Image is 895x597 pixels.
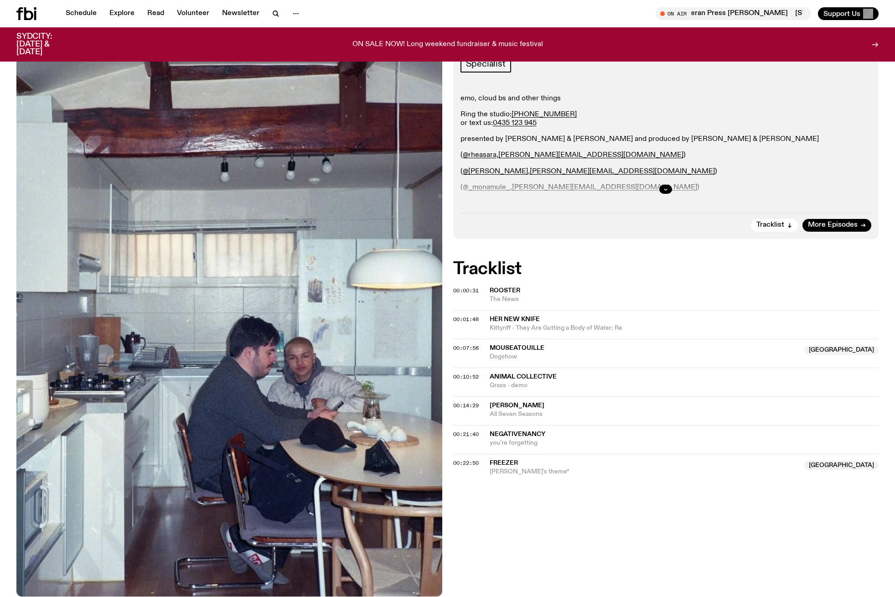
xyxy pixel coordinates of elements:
span: Animal Collective [490,374,557,380]
a: [PERSON_NAME][EMAIL_ADDRESS][DOMAIN_NAME] [530,168,715,175]
span: Rooster [490,287,520,294]
span: [GEOGRAPHIC_DATA] [804,346,879,355]
span: Specialist [466,59,506,69]
span: The News [490,295,879,304]
a: Newsletter [217,7,265,20]
span: Grass - demo [490,381,879,390]
span: Tracklist [756,222,784,228]
span: freezer [490,460,518,466]
span: 00:07:58 [453,344,479,352]
span: Her New Knife [490,316,540,322]
span: [PERSON_NAME] [490,402,544,409]
a: @[PERSON_NAME] [463,168,528,175]
p: ( , ) [460,151,872,160]
a: Specialist [460,55,511,73]
a: Volunteer [171,7,215,20]
a: More Episodes [802,219,871,232]
span: 00:00:31 [453,287,479,294]
a: Read [142,7,170,20]
img: Pat sits at a dining table with his profile facing the camera. Rhea sits to his left facing the c... [16,29,442,597]
button: Tracklist [751,219,798,232]
a: @rheasara [463,151,497,159]
p: presented by [PERSON_NAME] & [PERSON_NAME] and produced by [PERSON_NAME] & [PERSON_NAME] [460,135,872,144]
span: Dogshow [490,353,799,361]
button: On Air[STREET_ADDRESS] with Kieran Press [PERSON_NAME][STREET_ADDRESS] with Kieran Press [PERSON_... [656,7,811,20]
span: 00:01:48 [453,316,479,323]
h2: Tracklist [453,261,879,277]
span: [GEOGRAPHIC_DATA] [804,461,879,470]
a: Schedule [60,7,102,20]
p: emo, cloud bs and other things [460,94,872,103]
span: [PERSON_NAME]'s theme* [490,467,799,476]
span: More Episodes [808,222,858,228]
a: 0435 123 945 [493,119,537,127]
a: [PERSON_NAME][EMAIL_ADDRESS][DOMAIN_NAME] [498,151,683,159]
span: Mouseatouille [490,345,544,351]
span: 00:22:50 [453,459,479,467]
span: you're forgetting [490,439,879,447]
p: ON SALE NOW! Long weekend fundraiser & music festival [352,41,543,49]
p: ( , ) [460,167,872,176]
a: Explore [104,7,140,20]
button: Support Us [818,7,879,20]
span: All Seven Seasons [490,410,879,419]
span: Support Us [823,10,860,18]
a: [PHONE_NUMBER] [512,111,577,118]
h3: SYDCITY: [DATE] & [DATE] [16,33,75,56]
span: negativenancy [490,431,545,437]
span: 00:10:52 [453,373,479,380]
span: 00:21:40 [453,431,479,438]
span: Kittyriff - They Are Gutting a Body of Water: Re [490,324,879,332]
p: Ring the studio: or text us: [460,110,872,128]
span: 00:14:29 [453,402,479,409]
